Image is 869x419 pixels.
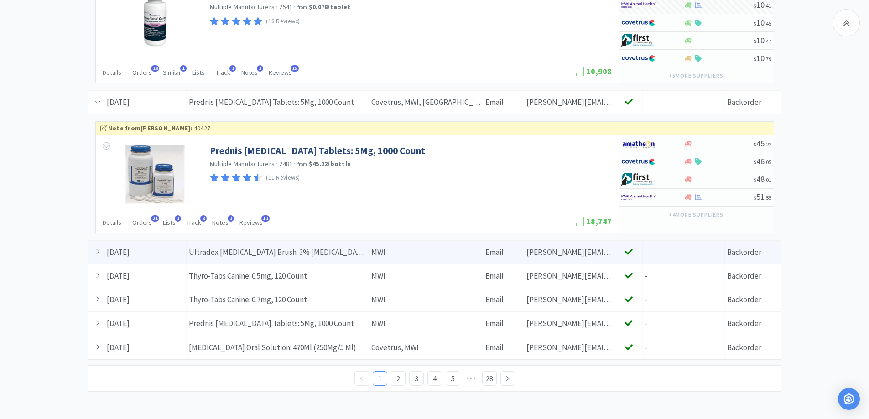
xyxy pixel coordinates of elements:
[210,145,425,157] a: Prednis [MEDICAL_DATA] Tablets: 5Mg, 1000 Count
[725,241,770,264] div: Backorder
[104,91,187,114] div: [DATE]
[187,312,369,335] div: Prednis [MEDICAL_DATA] Tablets: 5Mg, 1000 Count
[297,4,307,10] span: from
[369,288,483,311] div: MWI
[576,216,612,227] span: 18,747
[464,371,479,386] li: Next 5 Pages
[132,68,152,77] span: Orders
[276,160,278,168] span: ·
[754,174,771,184] span: 48
[151,65,159,72] span: 13
[104,312,187,335] div: [DATE]
[373,372,387,385] a: 1
[754,2,756,9] span: $
[643,336,725,359] div: -
[297,161,307,167] span: from
[391,371,406,386] li: 2
[294,160,296,168] span: ·
[725,264,770,288] div: Backorder
[241,68,258,77] span: Notes
[621,52,656,65] img: 77fca1acd8b6420a9015268ca798ef17_1.png
[483,336,524,359] div: Email
[483,241,524,264] div: Email
[483,372,496,385] a: 28
[664,69,728,82] button: +5more suppliers
[391,372,405,385] a: 2
[200,215,207,222] span: 8
[664,208,728,221] button: +4more suppliers
[483,312,524,335] div: Email
[187,241,369,264] div: Ultradex [MEDICAL_DATA] Brush: 3% [MEDICAL_DATA], Color Code Blue, 30 Count
[261,215,270,222] span: 11
[725,336,770,359] div: Backorder
[464,371,479,386] span: •••
[725,288,770,311] div: Backorder
[765,56,771,62] span: . 79
[410,372,423,385] a: 3
[132,218,152,227] span: Orders
[276,3,278,11] span: ·
[524,336,615,359] div: [PERSON_NAME][EMAIL_ADDRESS][DOMAIN_NAME]
[483,264,524,288] div: Email
[500,371,515,386] li: Next Page
[151,215,159,222] span: 21
[103,218,121,227] span: Details
[524,91,615,114] div: [PERSON_NAME][EMAIL_ADDRESS][DOMAIN_NAME]
[409,371,424,386] li: 3
[643,91,725,114] div: -
[369,241,483,264] div: MWI
[180,65,187,72] span: 1
[754,35,771,46] span: 10
[643,288,725,311] div: -
[765,194,771,201] span: . 55
[369,91,483,114] div: Covetrus, MWI, [GEOGRAPHIC_DATA]
[765,176,771,183] span: . 01
[643,312,725,335] div: -
[621,173,656,186] img: 67d67680309e4a0bb49a5ff0391dcc42_6.png
[754,156,771,166] span: 46
[643,241,725,264] div: -
[765,38,771,45] span: . 47
[309,160,351,168] strong: $45.22 / bottle
[257,65,263,72] span: 1
[428,372,442,385] a: 4
[192,68,205,77] span: Lists
[279,3,292,11] span: 2541
[754,17,771,28] span: 10
[446,371,460,386] li: 5
[621,137,656,151] img: 3331a67d23dc422aa21b1ec98afbf632_11.png
[621,16,656,30] img: 77fca1acd8b6420a9015268ca798ef17_1.png
[725,91,770,114] div: Backorder
[309,3,350,11] strong: $0.078 / tablet
[754,191,771,202] span: 51
[524,264,615,288] div: [PERSON_NAME][EMAIL_ADDRESS][DOMAIN_NAME]
[754,141,756,148] span: $
[163,218,176,227] span: Lists
[187,218,201,227] span: Track
[754,194,756,201] span: $
[100,123,769,133] div: 40427
[187,336,369,359] div: [MEDICAL_DATA] Oral Solution: 470Ml (250Mg/5 Ml)
[266,173,300,183] p: (11 Reviews)
[103,68,121,77] span: Details
[269,68,292,77] span: Reviews
[524,312,615,335] div: [PERSON_NAME][EMAIL_ADDRESS][DOMAIN_NAME]
[359,376,364,381] i: icon: left
[228,215,234,222] span: 1
[373,371,387,386] li: 1
[187,264,369,288] div: Thyro-Tabs Canine: 0.5mg, 120 Count
[576,66,612,77] span: 10,908
[187,91,369,114] div: Prednis [MEDICAL_DATA] Tablets: 5Mg, 1000 Count
[754,176,756,183] span: $
[210,3,275,11] a: Multiple Manufacturers
[163,68,181,77] span: Similar
[125,145,185,204] img: cd965726892c4680bebedfe7a0ede6ac_18131.png
[369,312,483,335] div: MWI
[427,371,442,386] li: 4
[229,65,236,72] span: 1
[187,288,369,311] div: Thyro-Tabs Canine: 0.7mg, 120 Count
[482,371,497,386] li: 28
[369,264,483,288] div: MWI
[621,155,656,169] img: 77fca1acd8b6420a9015268ca798ef17_1.png
[754,20,756,27] span: $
